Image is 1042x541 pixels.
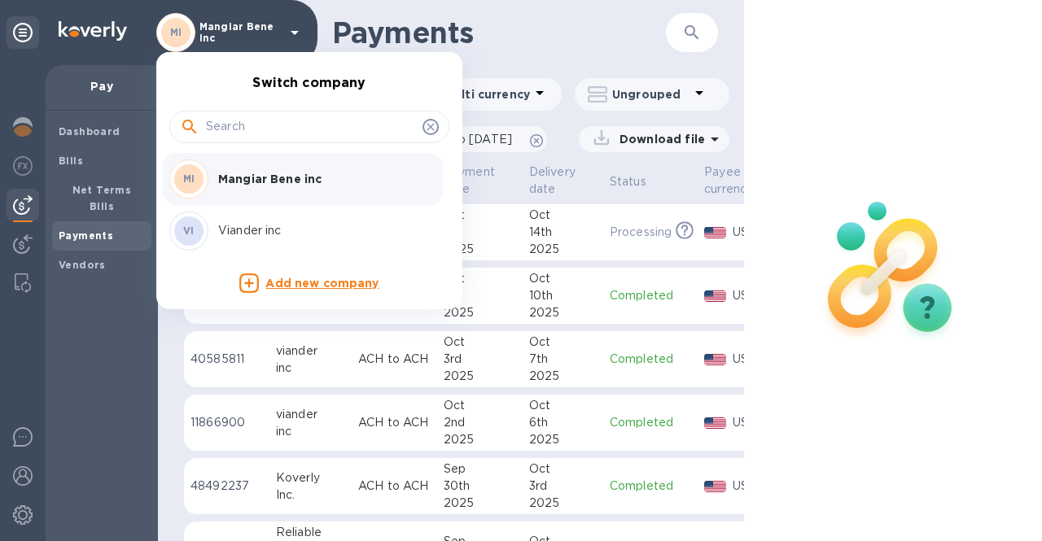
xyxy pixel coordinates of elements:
[218,171,423,187] p: Mangiar Bene inc
[218,222,423,239] p: Viander inc
[183,172,195,185] b: MI
[265,275,379,293] p: Add new company
[183,225,195,237] b: VI
[206,115,416,139] input: Search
